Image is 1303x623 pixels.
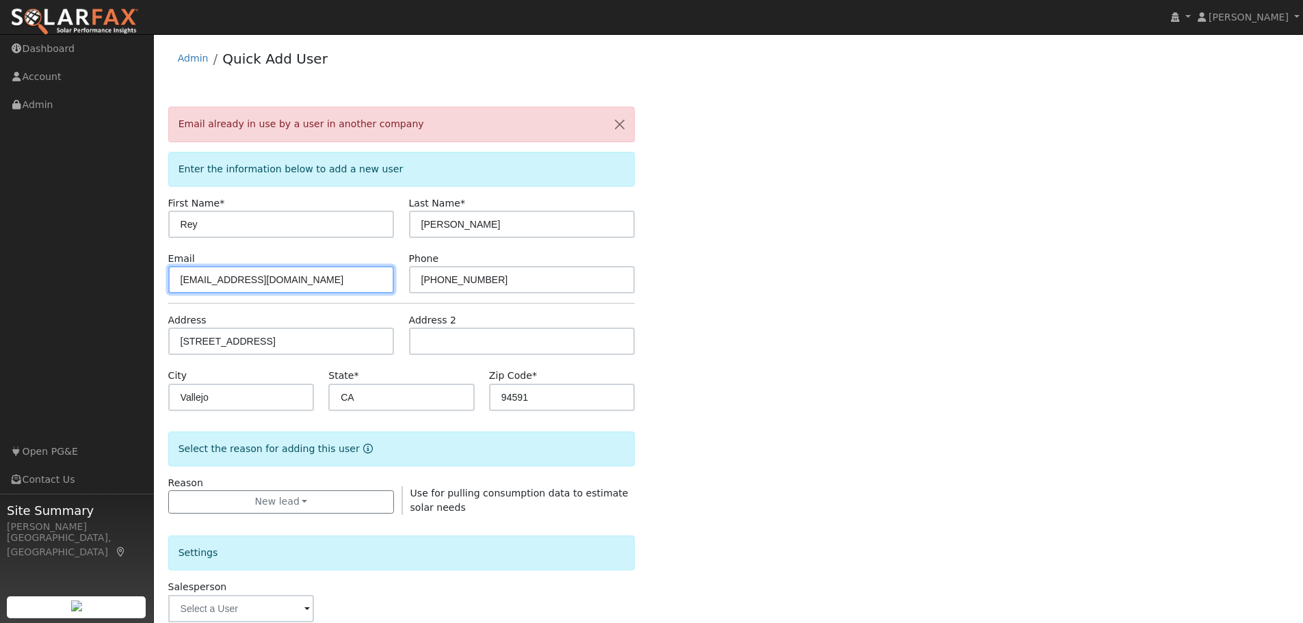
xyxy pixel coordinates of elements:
span: Required [532,370,537,381]
label: Zip Code [489,369,537,383]
label: State [328,369,358,383]
span: Email already in use by a user in another company [179,118,424,129]
span: Site Summary [7,501,146,520]
span: [PERSON_NAME] [1209,12,1289,23]
img: SolarFax [10,8,139,36]
a: Map [115,546,127,557]
label: Email [168,252,195,266]
label: Address [168,313,207,328]
label: Last Name [409,196,465,211]
input: Select a User [168,595,315,622]
div: Select the reason for adding this user [168,432,635,466]
span: Required [354,370,358,381]
a: Reason for new user [360,443,373,454]
span: Required [220,198,224,209]
button: New lead [168,490,395,514]
label: City [168,369,187,383]
label: Address 2 [409,313,457,328]
label: Salesperson [168,580,227,594]
a: Quick Add User [222,51,328,67]
label: Phone [409,252,439,266]
label: First Name [168,196,225,211]
span: Required [460,198,465,209]
label: Reason [168,476,203,490]
a: Admin [178,53,209,64]
div: Enter the information below to add a new user [168,152,635,187]
div: [PERSON_NAME] [7,520,146,534]
img: retrieve [71,600,82,611]
div: [GEOGRAPHIC_DATA], [GEOGRAPHIC_DATA] [7,531,146,559]
span: Use for pulling consumption data to estimate solar needs [410,488,629,513]
div: Settings [168,535,635,570]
